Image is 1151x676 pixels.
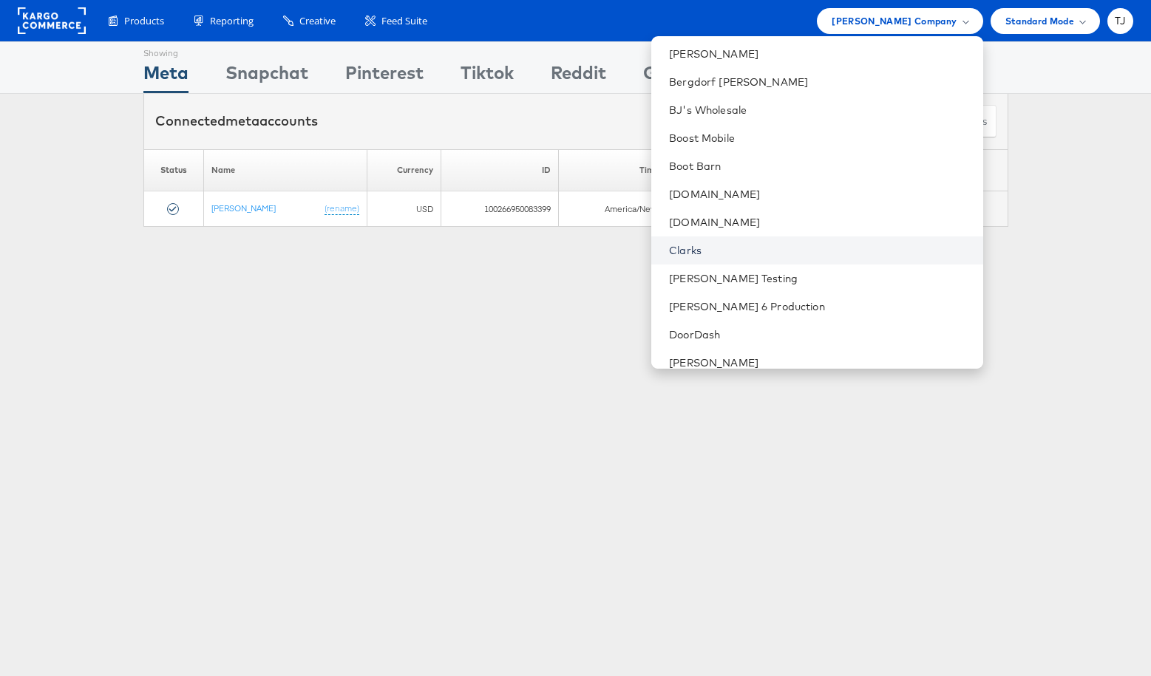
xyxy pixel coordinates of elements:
[225,60,308,93] div: Snapchat
[143,60,189,93] div: Meta
[551,60,606,93] div: Reddit
[461,60,514,93] div: Tiktok
[832,13,957,29] span: [PERSON_NAME] Company
[143,42,189,60] div: Showing
[155,112,318,131] div: Connected accounts
[669,187,971,202] a: [DOMAIN_NAME]
[669,327,971,342] a: DoorDash
[367,191,441,227] td: USD
[225,112,259,129] span: meta
[669,271,971,286] a: [PERSON_NAME] Testing
[143,149,203,191] th: Status
[669,131,971,146] a: Boost Mobile
[669,299,971,314] a: [PERSON_NAME] 6 Production
[1115,16,1126,26] span: TJ
[559,191,685,227] td: America/New_York
[124,14,164,28] span: Products
[210,14,254,28] span: Reporting
[669,243,971,258] a: Clarks
[203,149,367,191] th: Name
[669,355,971,370] a: [PERSON_NAME]
[345,60,424,93] div: Pinterest
[1005,13,1074,29] span: Standard Mode
[381,14,427,28] span: Feed Suite
[441,191,559,227] td: 100266950083399
[441,149,559,191] th: ID
[669,75,971,89] a: Bergdorf [PERSON_NAME]
[669,159,971,174] a: Boot Barn
[299,14,336,28] span: Creative
[325,202,359,215] a: (rename)
[669,103,971,117] a: BJ's Wholesale
[643,60,703,93] div: Google
[367,149,441,191] th: Currency
[669,47,971,61] a: [PERSON_NAME]
[669,215,971,230] a: [DOMAIN_NAME]
[211,202,276,214] a: [PERSON_NAME]
[559,149,685,191] th: Timezone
